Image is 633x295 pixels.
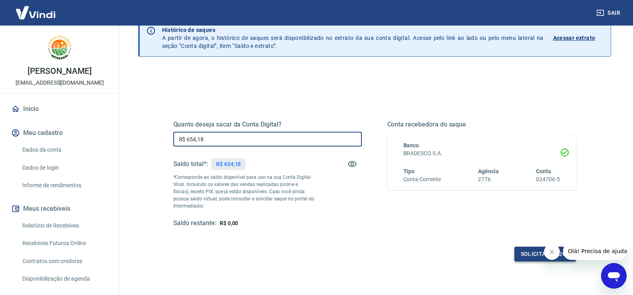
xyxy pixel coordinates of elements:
[403,149,560,158] h6: BRADESCO S.A.
[19,235,110,251] a: Recebíveis Futuros Online
[162,26,544,34] p: Histórico de saques
[28,67,91,75] p: [PERSON_NAME]
[173,219,216,228] h5: Saldo restante:
[5,6,67,12] span: Olá! Precisa de ajuda?
[478,175,499,184] h6: 2776
[19,177,110,194] a: Informe de rendimentos
[403,142,419,148] span: Banco
[19,160,110,176] a: Dados de login
[514,247,576,261] button: Solicitar saque
[10,124,110,142] button: Meu cadastro
[19,142,110,158] a: Dados da conta
[544,244,560,260] iframe: Fechar mensagem
[536,168,551,174] span: Conta
[173,160,208,168] h5: Saldo total*:
[220,220,238,226] span: R$ 0,00
[10,0,62,25] img: Vindi
[553,34,595,42] p: Acessar extrato
[553,26,604,50] a: Acessar extrato
[478,168,499,174] span: Agência
[595,6,623,20] button: Sair
[403,168,415,174] span: Tipo
[19,271,110,287] a: Disponibilização de agenda
[563,242,627,260] iframe: Mensagem da empresa
[173,121,362,129] h5: Quanto deseja sacar da Conta Digital?
[216,160,241,168] p: R$ 654,18
[16,79,104,87] p: [EMAIL_ADDRESS][DOMAIN_NAME]
[601,263,627,289] iframe: Botão para abrir a janela de mensagens
[10,100,110,118] a: Início
[162,26,544,50] p: A partir de agora, o histórico de saques será disponibilizado no extrato da sua conta digital. Ac...
[19,218,110,234] a: Relatório de Recebíveis
[10,200,110,218] button: Meus recebíveis
[403,175,441,184] h6: Conta Corrente
[387,121,576,129] h5: Conta recebedora do saque
[173,174,315,210] p: *Corresponde ao saldo disponível para uso na sua Conta Digital Vindi. Incluindo os valores das ve...
[19,253,110,269] a: Contratos com credores
[536,175,560,184] h6: 024706-5
[44,32,76,64] img: 88cfd489-ffb9-4ff3-9d54-8f81e8335bb7.jpeg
